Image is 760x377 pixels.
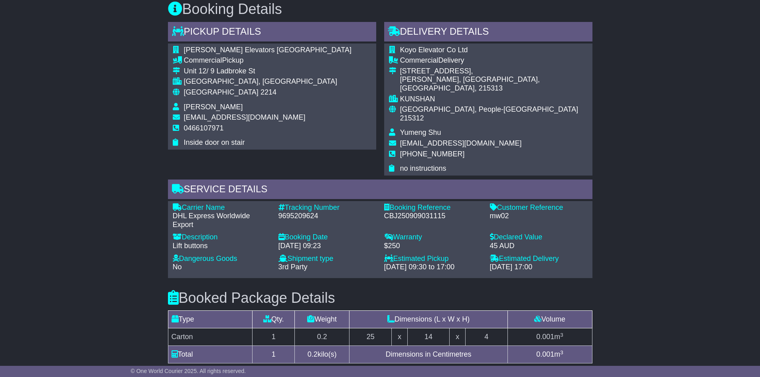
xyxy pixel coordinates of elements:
[384,263,482,272] div: [DATE] 09:30 to 17:00
[173,242,270,251] div: Lift buttons
[490,212,588,221] div: mw02
[490,203,588,212] div: Customer Reference
[507,346,592,363] td: m
[261,88,276,96] span: 2214
[490,255,588,263] div: Estimated Delivery
[173,233,270,242] div: Description
[384,212,482,221] div: CBJ250909031115
[168,22,376,43] div: Pickup Details
[184,46,351,54] span: [PERSON_NAME] Elevators [GEOGRAPHIC_DATA]
[536,333,554,341] span: 0.001
[450,328,465,346] td: x
[184,77,351,86] div: [GEOGRAPHIC_DATA], [GEOGRAPHIC_DATA]
[295,311,349,328] td: Weight
[384,255,482,263] div: Estimated Pickup
[168,311,253,328] td: Type
[184,103,243,111] span: [PERSON_NAME]
[168,346,253,363] td: Total
[173,263,182,271] span: No
[168,1,592,17] h3: Booking Details
[384,242,482,251] div: $250
[507,328,592,346] td: m
[400,150,465,158] span: [PHONE_NUMBER]
[295,346,349,363] td: kilo(s)
[400,128,441,136] span: Yumeng Shu
[253,311,295,328] td: Qty.
[465,328,507,346] td: 4
[168,328,253,346] td: Carton
[173,203,270,212] div: Carrier Name
[131,368,246,374] span: © One World Courier 2025. All rights reserved.
[308,350,318,358] span: 0.2
[536,350,554,358] span: 0.001
[349,311,507,328] td: Dimensions (L x W x H)
[278,212,376,221] div: 9695209624
[184,56,351,65] div: Pickup
[560,332,563,338] sup: 3
[184,138,245,146] span: Inside door on stair
[400,56,438,64] span: Commercial
[400,67,588,76] div: [STREET_ADDRESS],
[400,95,588,104] div: KUNSHAN
[400,139,522,147] span: [EMAIL_ADDRESS][DOMAIN_NAME]
[560,349,563,355] sup: 3
[384,203,482,212] div: Booking Reference
[184,88,259,96] span: [GEOGRAPHIC_DATA]
[392,328,407,346] td: x
[253,346,295,363] td: 1
[278,255,376,263] div: Shipment type
[400,164,446,172] span: no instructions
[400,46,468,54] span: Koyo Elevator Co Ltd
[168,290,592,306] h3: Booked Package Details
[184,113,306,121] span: [EMAIL_ADDRESS][DOMAIN_NAME]
[278,242,376,251] div: [DATE] 09:23
[490,233,588,242] div: Declared Value
[384,233,482,242] div: Warranty
[349,328,392,346] td: 25
[295,328,349,346] td: 0.2
[173,212,270,229] div: DHL Express Worldwide Export
[400,105,578,113] span: [GEOGRAPHIC_DATA], People-[GEOGRAPHIC_DATA]
[407,328,450,346] td: 14
[168,180,592,201] div: Service Details
[400,75,588,93] div: [PERSON_NAME], [GEOGRAPHIC_DATA], [GEOGRAPHIC_DATA], 215313
[490,263,588,272] div: [DATE] 17:00
[400,114,424,122] span: 215312
[184,67,351,76] div: Unit 12/ 9 Ladbroke St
[278,233,376,242] div: Booking Date
[507,311,592,328] td: Volume
[184,56,222,64] span: Commercial
[384,22,592,43] div: Delivery Details
[490,242,588,251] div: 45 AUD
[184,124,224,132] span: 0466107971
[253,328,295,346] td: 1
[173,255,270,263] div: Dangerous Goods
[278,203,376,212] div: Tracking Number
[400,56,588,65] div: Delivery
[349,346,507,363] td: Dimensions in Centimetres
[278,263,308,271] span: 3rd Party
